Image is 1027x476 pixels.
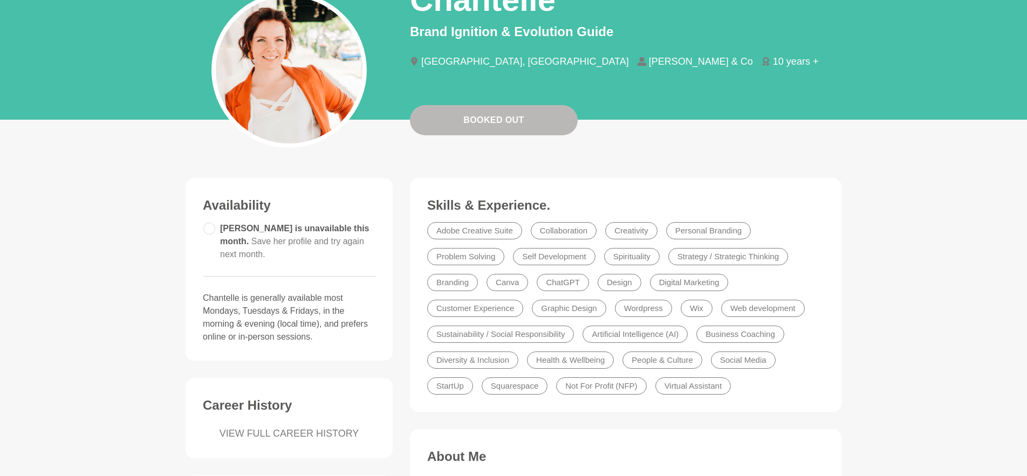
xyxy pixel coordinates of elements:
span: [PERSON_NAME] is unavailable this month. [220,224,369,259]
li: 10 years + [762,57,827,66]
li: [GEOGRAPHIC_DATA], [GEOGRAPHIC_DATA] [410,57,638,66]
p: Brand Ignition & Evolution Guide [410,22,841,42]
a: VIEW FULL CAREER HISTORY [203,426,375,441]
h3: Skills & Experience. [427,197,824,213]
p: Chantelle is generally available most Mondays, Tuesdays & Fridays, in the morning & evening (loca... [203,292,375,343]
h3: Availability [203,197,375,213]
h3: Career History [203,397,375,413]
h3: About Me [427,449,824,465]
li: [PERSON_NAME] & Co [638,57,762,66]
span: Save her profile and try again next month. [220,237,364,259]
